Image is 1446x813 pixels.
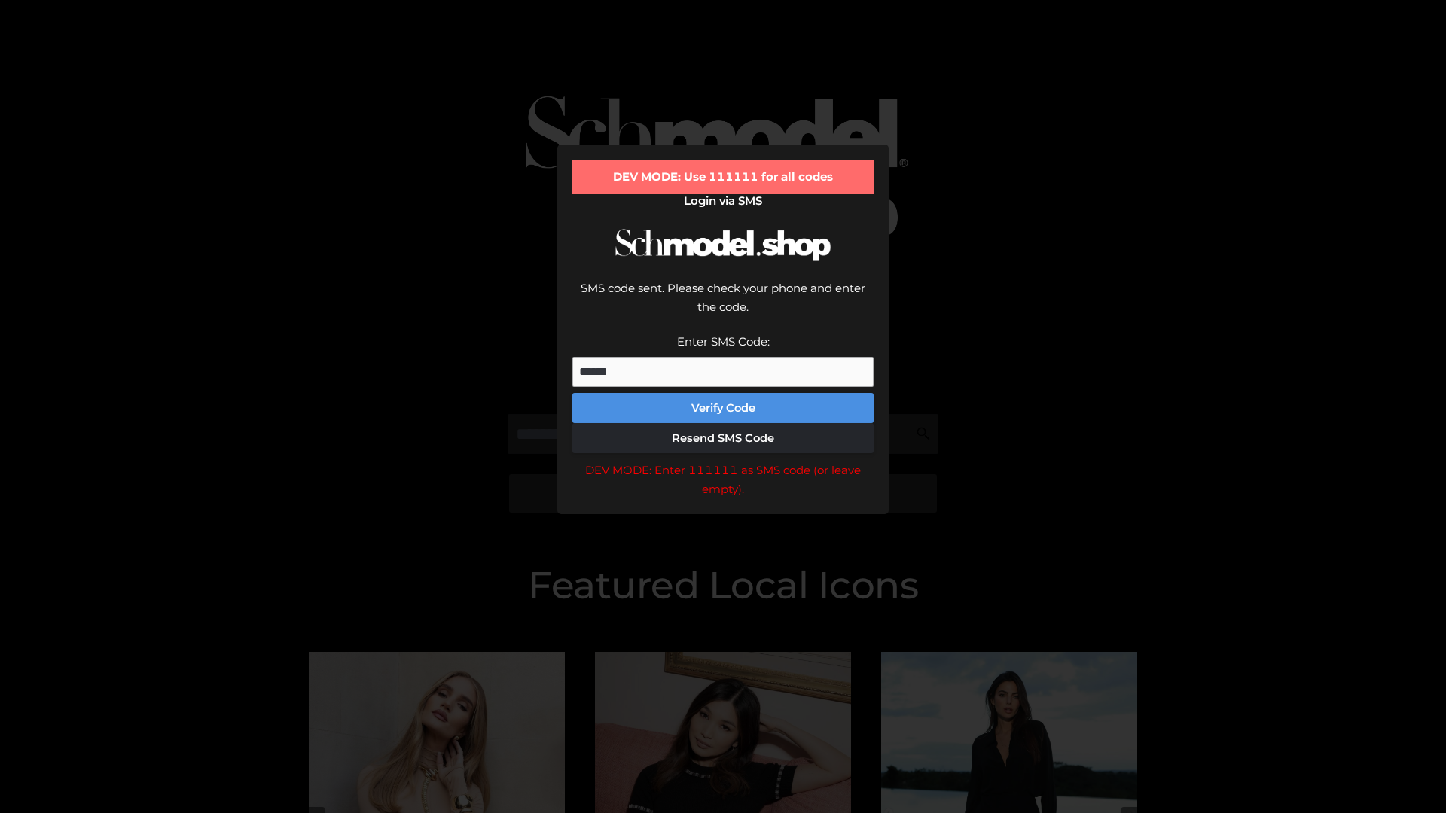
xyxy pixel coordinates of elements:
button: Resend SMS Code [572,423,874,453]
h2: Login via SMS [572,194,874,208]
div: DEV MODE: Use 111111 for all codes [572,160,874,194]
div: DEV MODE: Enter 111111 as SMS code (or leave empty). [572,461,874,499]
button: Verify Code [572,393,874,423]
div: SMS code sent. Please check your phone and enter the code. [572,279,874,332]
img: Schmodel Logo [610,215,836,275]
label: Enter SMS Code: [677,334,770,349]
